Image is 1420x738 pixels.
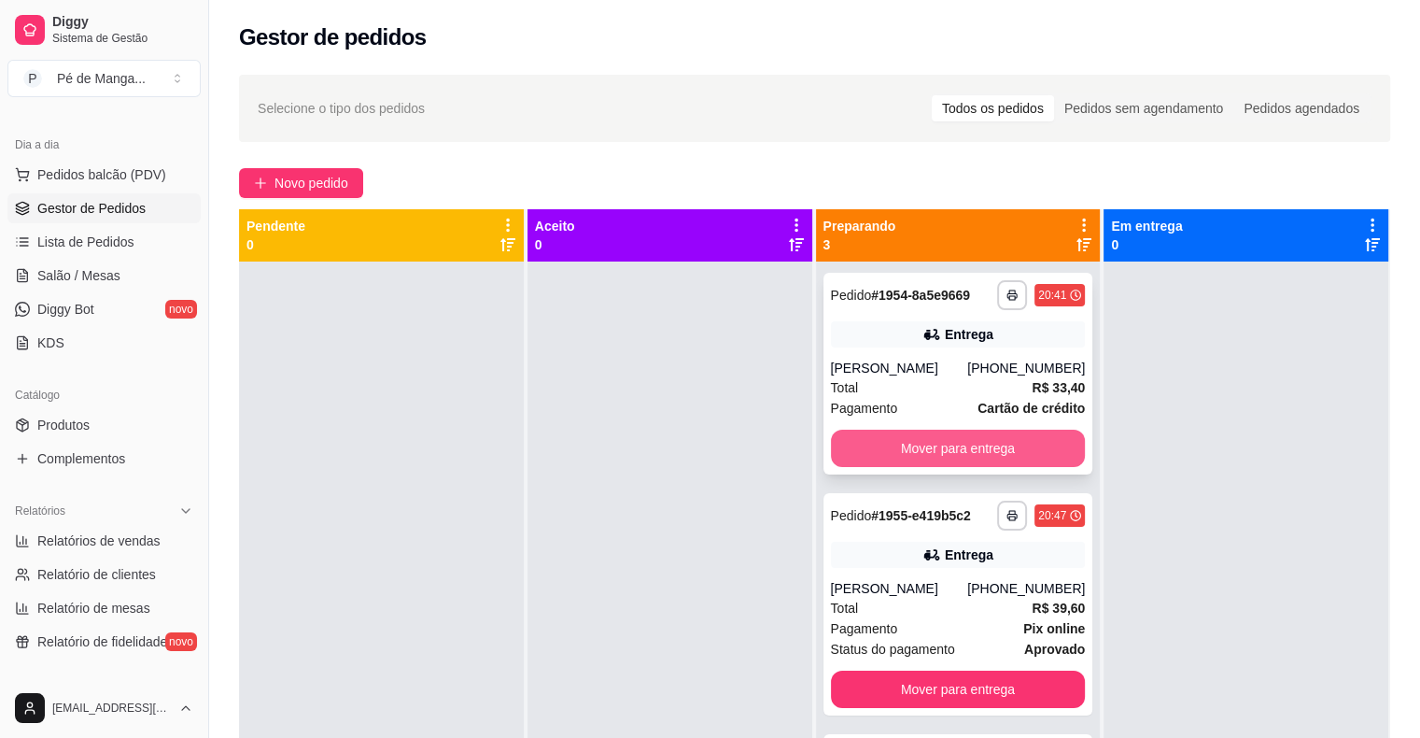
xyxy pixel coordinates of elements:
span: Salão / Mesas [37,266,120,285]
a: Relatório de fidelidadenovo [7,627,201,657]
span: Diggy [52,14,193,31]
span: Total [831,598,859,618]
a: Salão / Mesas [7,261,201,291]
button: Mover para entrega [831,671,1086,708]
span: Total [831,377,859,398]
a: Relatório de mesas [7,593,201,623]
div: [PHONE_NUMBER] [967,359,1085,377]
a: KDS [7,328,201,358]
span: Sistema de Gestão [52,31,193,46]
strong: R$ 33,40 [1032,380,1085,395]
span: Complementos [37,449,125,468]
strong: # 1954-8a5e9669 [871,288,970,303]
a: Produtos [7,410,201,440]
div: 20:47 [1038,508,1066,523]
a: Relatórios de vendas [7,526,201,556]
a: Gestor de Pedidos [7,193,201,223]
span: Pedidos balcão (PDV) [37,165,166,184]
div: [PERSON_NAME] [831,579,968,598]
span: Diggy Bot [37,300,94,319]
button: Mover para entrega [831,430,1086,467]
a: DiggySistema de Gestão [7,7,201,52]
div: Pedidos agendados [1233,95,1370,121]
span: Relatório de mesas [37,599,150,617]
button: Select a team [7,60,201,97]
span: P [23,69,42,88]
span: Gestor de Pedidos [37,199,146,218]
span: Pedido [831,288,872,303]
div: Catálogo [7,380,201,410]
a: Relatório de clientes [7,560,201,589]
span: Novo pedido [274,173,348,193]
a: Complementos [7,444,201,474]
span: Lista de Pedidos [37,233,134,251]
span: Selecione o tipo dos pedidos [258,98,425,119]
button: Pedidos balcão (PDV) [7,160,201,190]
p: 0 [535,235,575,254]
span: Status do pagamento [831,639,955,660]
a: Lista de Pedidos [7,227,201,257]
p: Aceito [535,217,575,235]
p: 3 [823,235,896,254]
p: 0 [1111,235,1182,254]
span: Relatórios [15,504,65,518]
span: plus [254,177,267,190]
div: Entrega [945,546,993,564]
div: Entrega [945,325,993,344]
p: Em entrega [1111,217,1182,235]
div: Dia a dia [7,130,201,160]
span: Relatórios de vendas [37,532,161,550]
button: Novo pedido [239,168,363,198]
span: Relatório de fidelidade [37,632,167,651]
strong: Cartão de crédito [977,401,1085,416]
h2: Gestor de pedidos [239,22,427,52]
div: Pedidos sem agendamento [1054,95,1233,121]
span: Produtos [37,416,90,434]
p: 0 [246,235,305,254]
div: 20:41 [1038,288,1066,303]
span: Pedido [831,508,872,523]
strong: Pix online [1023,621,1085,636]
div: Pé de Manga ... [57,69,146,88]
span: Pagamento [831,618,898,639]
strong: R$ 39,60 [1032,601,1085,616]
a: Diggy Botnovo [7,294,201,324]
span: [EMAIL_ADDRESS][DOMAIN_NAME] [52,701,171,716]
span: Relatório de clientes [37,565,156,584]
strong: # 1955-e419b5c2 [871,508,971,523]
p: Preparando [823,217,896,235]
p: Pendente [246,217,305,235]
div: [PHONE_NUMBER] [967,579,1085,598]
strong: aprovado [1024,642,1085,657]
span: Pagamento [831,398,898,419]
div: Todos os pedidos [932,95,1054,121]
button: [EMAIL_ADDRESS][DOMAIN_NAME] [7,686,201,731]
span: KDS [37,334,64,352]
div: [PERSON_NAME] [831,359,968,377]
